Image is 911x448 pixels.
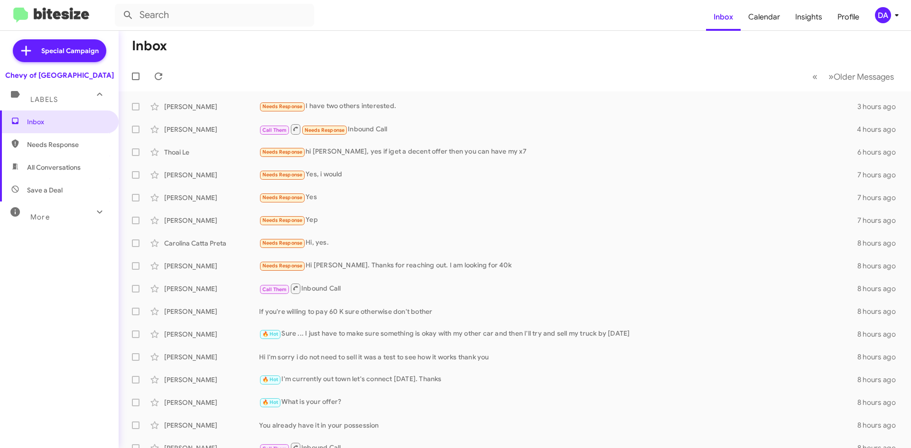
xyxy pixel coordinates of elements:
span: Call Them [262,286,287,293]
a: Calendar [741,3,788,31]
div: [PERSON_NAME] [164,352,259,362]
div: 8 hours ago [857,398,903,407]
div: 3 hours ago [857,102,903,111]
span: Needs Response [262,149,303,155]
span: 🔥 Hot [262,376,279,383]
div: Chevy of [GEOGRAPHIC_DATA] [5,71,114,80]
a: Special Campaign [13,39,106,62]
span: Older Messages [834,72,894,82]
div: Yep [259,215,857,226]
div: 7 hours ago [857,170,903,180]
div: [PERSON_NAME] [164,261,259,271]
div: [PERSON_NAME] [164,375,259,384]
div: Carolina Catta Preta [164,238,259,248]
div: 8 hours ago [857,238,903,248]
button: DA [867,7,901,23]
div: [PERSON_NAME] [164,102,259,111]
div: Yes, i would [259,169,857,180]
div: [PERSON_NAME] [164,193,259,202]
div: Sure ... I just have to make sure something is okay with my other car and then I'll try and sell ... [259,329,857,339]
input: Search [115,4,314,27]
div: hi [PERSON_NAME], yes if iget a decent offer then you can have my x7 [259,146,857,157]
div: 8 hours ago [857,329,903,339]
a: Profile [830,3,867,31]
div: Yes [259,192,857,203]
div: I have two others interested. [259,101,857,112]
div: 7 hours ago [857,193,903,202]
span: Needs Response [305,127,345,133]
div: DA [875,7,891,23]
span: « [812,71,818,82]
div: Inbound Call [259,283,857,294]
div: I'm currently out town let's connect [DATE]. Thanks [259,374,857,385]
div: 6 hours ago [857,147,903,157]
a: Insights [788,3,830,31]
span: Save a Deal [27,185,63,195]
nav: Page navigation example [807,67,900,86]
div: 8 hours ago [857,307,903,316]
div: [PERSON_NAME] [164,284,259,293]
div: 4 hours ago [857,125,903,134]
div: 8 hours ago [857,421,903,430]
div: [PERSON_NAME] [164,307,259,316]
div: 8 hours ago [857,375,903,384]
span: Special Campaign [41,46,99,55]
span: Needs Response [262,240,303,246]
a: Inbox [706,3,741,31]
span: All Conversations [27,163,81,172]
div: Inbound Call [259,123,857,135]
div: What is your offer? [259,397,857,408]
div: [PERSON_NAME] [164,421,259,430]
span: Inbox [27,117,108,127]
div: 8 hours ago [857,284,903,293]
div: [PERSON_NAME] [164,329,259,339]
div: 7 hours ago [857,216,903,225]
div: Hi, yes. [259,238,857,248]
div: [PERSON_NAME] [164,216,259,225]
span: Call Them [262,127,287,133]
div: [PERSON_NAME] [164,125,259,134]
div: You already have it in your possession [259,421,857,430]
span: 🔥 Hot [262,331,279,337]
div: Thoai Le [164,147,259,157]
span: Needs Response [262,172,303,178]
div: If you're willing to pay 60 K sure otherwise don't bother [259,307,857,316]
span: » [828,71,834,82]
div: 8 hours ago [857,261,903,271]
div: Hi [PERSON_NAME]. Thanks for reaching out. I am looking for 40k [259,260,857,271]
div: Hi I'm sorry i do not need to sell it was a test to see how it works thank you [259,352,857,362]
span: Needs Response [262,194,303,201]
button: Previous [807,67,823,86]
button: Next [823,67,900,86]
span: Needs Response [262,103,303,110]
span: Needs Response [262,263,303,269]
h1: Inbox [132,38,167,54]
span: More [30,213,50,221]
div: 8 hours ago [857,352,903,362]
span: Needs Response [262,217,303,223]
span: Labels [30,95,58,104]
span: Needs Response [27,140,108,149]
div: [PERSON_NAME] [164,170,259,180]
span: 🔥 Hot [262,399,279,405]
div: [PERSON_NAME] [164,398,259,407]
